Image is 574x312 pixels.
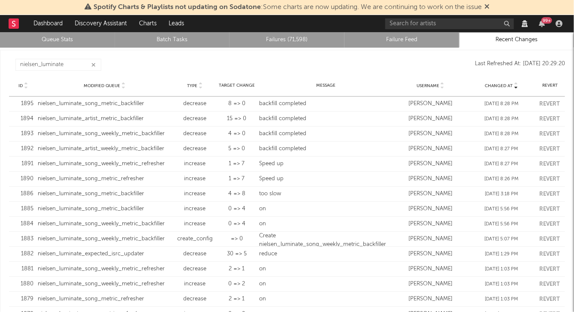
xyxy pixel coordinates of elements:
div: [PERSON_NAME] [397,280,464,288]
div: on [259,265,393,273]
div: 99 + [541,17,552,24]
div: Speed up [259,160,393,168]
div: nielsen_luminate_song_metric_backfiller [38,205,171,213]
div: backfill completed [259,145,393,153]
button: Revert [539,131,560,137]
div: [DATE] 1:29 PM [468,251,535,258]
button: Revert [539,116,560,122]
div: decrease [175,145,214,153]
div: [PERSON_NAME] [397,100,464,108]
a: Leads [163,15,190,32]
button: Revert [539,206,560,212]
div: Last Refreshed At: [DATE] 20:29:20 [101,59,565,71]
div: 1883 [13,235,33,243]
div: [PERSON_NAME] [397,190,464,198]
button: Revert [539,297,560,302]
div: 5 => 0 [218,145,255,153]
div: nielsen_luminate_artist_weekly_metric_backfiller [38,145,171,153]
div: 15 => 0 [218,115,255,123]
a: Discovery Assistant [69,15,133,32]
div: [DATE] 8:27 PM [468,161,535,168]
div: Message [259,82,393,89]
span: Modified Queue [84,83,120,88]
a: Batch Tasks [120,35,225,45]
div: decrease [175,130,214,138]
span: : Some charts are now updating. We are continuing to work on the issue [94,4,482,11]
div: 1894 [13,115,33,123]
div: 0 => 4 [218,220,255,228]
div: too slow [259,190,393,198]
div: Target Change [218,82,255,89]
span: ID [19,83,23,88]
span: Username [417,83,439,88]
div: nielsen_luminate_song_weekly_metric_backfiller [38,130,171,138]
div: 1 => 7 [218,160,255,168]
input: Search for artists [385,18,514,29]
div: [PERSON_NAME] [397,295,464,303]
div: backfill completed [259,130,393,138]
div: nielsen_luminate_song_metric_backfiller [38,190,171,198]
span: Dismiss [484,4,489,11]
span: Changed At [485,83,513,88]
div: [PERSON_NAME] [397,235,464,243]
a: Recent Changes [464,35,569,45]
div: [PERSON_NAME] [397,220,464,228]
div: increase [175,190,214,198]
div: create_config [175,235,214,243]
div: nielsen_luminate_song_weekly_metric_backfiller [38,220,171,228]
div: 1895 [13,100,33,108]
div: nielsen_luminate_song_weekly_metric_refresher [38,160,171,168]
div: [DATE] 5:56 PM [468,206,535,213]
a: Failures (71,598) [234,35,340,45]
button: Revert [539,101,560,107]
div: [DATE] 3:18 PM [468,191,535,198]
div: increase [175,175,214,183]
div: => 0 [218,235,255,243]
div: increase [175,220,214,228]
div: decrease [175,250,214,258]
a: Dashboard [27,15,69,32]
div: [PERSON_NAME] [397,145,464,153]
div: [PERSON_NAME] [397,265,464,273]
div: [PERSON_NAME] [397,175,464,183]
div: [PERSON_NAME] [397,160,464,168]
div: nielsen_luminate_artist_metric_backfiller [38,115,171,123]
div: decrease [175,265,214,273]
div: Speed up [259,175,393,183]
div: 4 => 8 [218,190,255,198]
div: 30 => 5 [218,250,255,258]
div: nielsen_luminate_song_metric_backfiller [38,100,171,108]
div: 1879 [13,295,33,303]
div: [DATE] 8:27 PM [468,145,535,153]
div: 1880 [13,280,33,288]
div: 1886 [13,190,33,198]
a: Charts [133,15,163,32]
div: [DATE] 1:03 PM [468,266,535,273]
button: 99+ [539,20,545,27]
div: 8 => 0 [218,100,255,108]
div: 1881 [13,265,33,273]
div: 1 => 7 [218,175,255,183]
div: [DATE] 8:26 PM [468,176,535,183]
div: Create nielsen_luminate_song_weekly_metric_backfiller [259,232,393,248]
div: nielsen_luminate_song_weekly_metric_refresher [38,280,171,288]
a: Queue Stats [5,35,110,45]
div: increase [175,280,214,288]
button: Revert [539,161,560,167]
div: reduce [259,250,393,258]
div: on [259,220,393,228]
div: [PERSON_NAME] [397,115,464,123]
div: 1890 [13,175,33,183]
div: 0 => 2 [218,280,255,288]
div: on [259,280,393,288]
div: [DATE] 5:07 PM [468,236,535,243]
input: Search... [15,59,101,71]
div: Revert [539,82,561,89]
div: decrease [175,100,214,108]
div: 0 => 4 [218,205,255,213]
div: decrease [175,115,214,123]
div: [DATE] 8:28 PM [468,115,535,123]
div: [DATE] 1:03 PM [468,296,535,303]
div: on [259,295,393,303]
div: nielsen_luminate_song_weekly_metric_backfiller [38,235,171,243]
